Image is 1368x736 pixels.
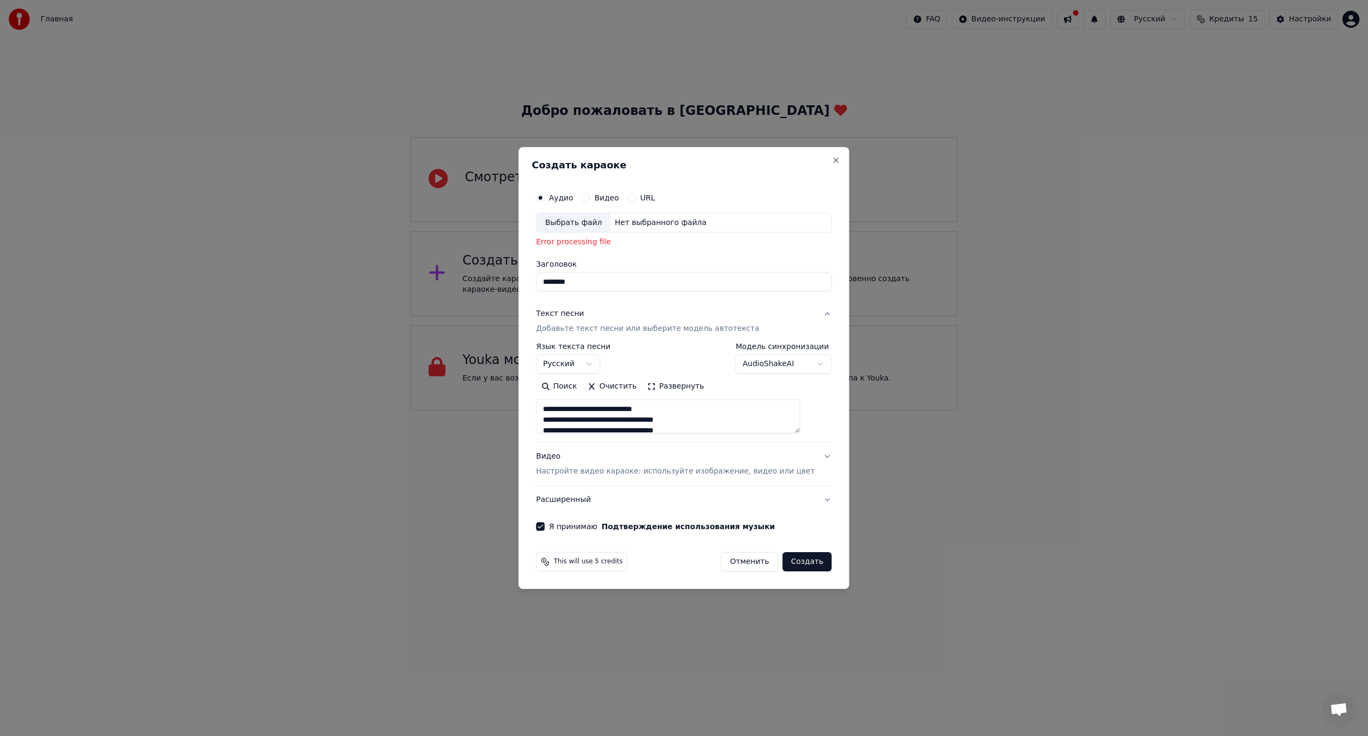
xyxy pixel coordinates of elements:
[582,378,642,395] button: Очистить
[549,523,775,530] label: Я принимаю
[536,466,814,477] p: Настройте видео караоке: используйте изображение, видео или цвет
[594,194,619,202] label: Видео
[610,218,711,228] div: Нет выбранного файла
[536,309,584,320] div: Текст песни
[536,300,831,343] button: Текст песниДобавьте текст песни или выберите модель автотекста
[736,343,832,350] label: Модель синхронизации
[536,261,831,268] label: Заголовок
[536,324,759,335] p: Добавьте текст песни или выберите модель автотекста
[536,451,814,477] div: Видео
[721,552,778,571] button: Отменить
[536,486,831,514] button: Расширенный
[642,378,709,395] button: Развернуть
[549,194,573,202] label: Аудио
[602,523,775,530] button: Я принимаю
[536,343,831,442] div: Текст песниДобавьте текст песни или выберите модель автотекста
[536,443,831,485] button: ВидеоНастройте видео караоке: используйте изображение, видео или цвет
[532,160,836,170] h2: Создать караоке
[640,194,655,202] label: URL
[536,378,582,395] button: Поиск
[554,557,623,566] span: This will use 5 credits
[536,237,831,248] div: Error processing file
[537,213,610,233] div: Выбрать файл
[782,552,831,571] button: Создать
[536,343,610,350] label: Язык текста песни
